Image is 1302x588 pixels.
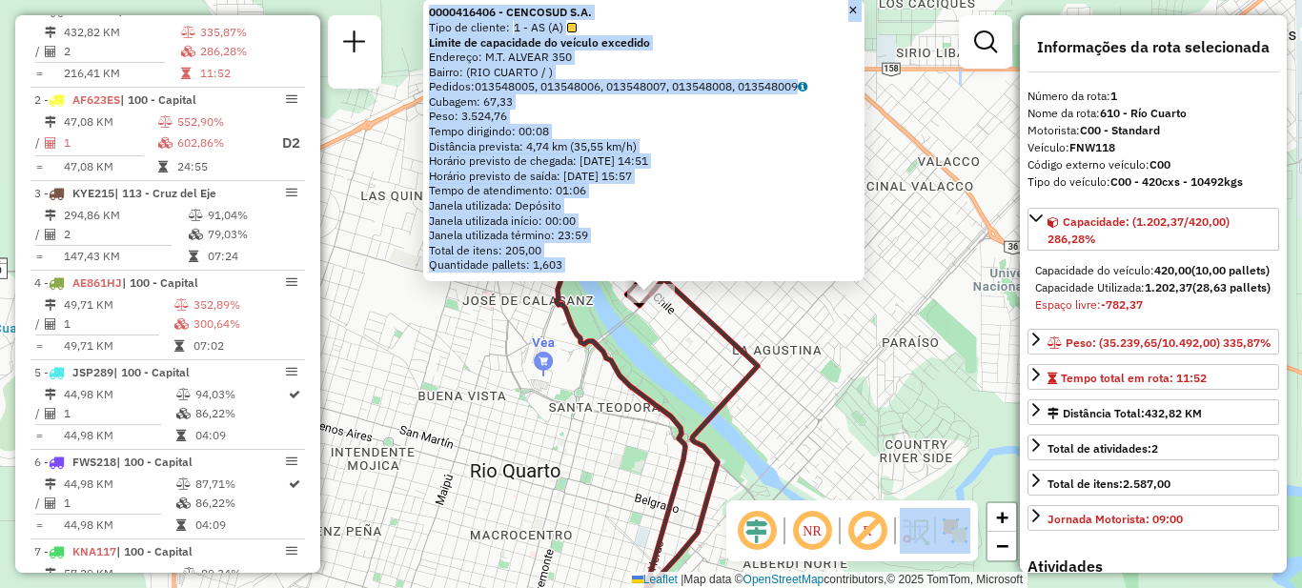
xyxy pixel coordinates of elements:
[34,247,44,266] td: =
[429,94,513,109] span: Cubagem: 67,33
[429,169,859,184] div: Horário previsto de saída: [DATE] 15:57
[1149,157,1170,172] strong: C00
[176,389,191,400] i: % de utilização do peso
[429,109,507,123] span: Peso: 3.524,76
[207,247,297,266] td: 07:24
[1027,105,1279,122] div: Nome da rota:
[34,455,193,469] span: 6 -
[429,153,859,169] div: Horário previsto de chegada: [DATE] 14:51
[45,568,56,579] i: Distância Total
[1151,441,1158,456] strong: 2
[289,389,300,400] i: Rota otimizada
[1048,511,1183,528] div: Jornada Motorista: 09:00
[1035,279,1271,296] div: Capacidade Utilizada:
[72,455,116,469] span: FWS218
[514,20,577,35] span: 1 - AS (A)
[63,295,173,314] td: 49,71 KM
[1027,329,1279,355] a: Peso: (35.239,65/10.492,00) 335,87%
[34,275,198,290] span: 4 -
[122,275,198,290] span: | 100 - Capital
[429,257,859,273] div: Quantidade pallets: 1,603
[1048,405,1202,422] div: Distância Total:
[429,20,859,35] div: Tipo de cliente:
[429,213,859,229] div: Janela utilizada início: 00:00
[286,366,297,377] em: Opções
[34,157,44,176] td: =
[1145,406,1202,420] span: 432,82 KM
[1027,156,1279,173] div: Código externo veículo:
[181,46,195,57] i: % de utilização da cubagem
[63,385,175,404] td: 44,98 KM
[429,228,859,243] div: Janela utilizada término: 23:59
[844,508,890,554] span: Exibir rótulo
[34,314,44,334] td: /
[1061,371,1207,385] span: Tempo total em rota: 11:52
[987,532,1016,560] a: Zoom out
[199,64,297,83] td: 11:52
[429,124,859,139] div: Tempo dirigindo: 00:08
[743,573,824,586] a: OpenStreetMap
[798,81,807,92] i: Observações
[45,46,56,57] i: Total de Atividades
[63,404,175,423] td: 1
[63,314,173,334] td: 1
[113,365,190,379] span: | 100 - Capital
[286,456,297,467] em: Opções
[63,112,157,132] td: 47,08 KM
[176,112,265,132] td: 552,90%
[429,35,650,50] strong: Limite de capacidade do veículo excedido
[194,426,287,445] td: 04:09
[1027,399,1279,425] a: Distância Total:432,82 KM
[194,516,287,535] td: 04:09
[194,385,287,404] td: 94,03%
[34,42,44,61] td: /
[286,93,297,105] em: Opções
[176,430,186,441] i: Tempo total em rota
[1027,88,1279,105] div: Número da rota:
[429,198,859,213] div: Janela utilizada: Depósito
[1027,505,1279,531] a: Jornada Motorista: 09:00
[900,516,930,546] img: Fluxo de ruas
[1048,476,1170,493] div: Total de itens:
[429,139,859,154] div: Distância prevista: 4,74 km (35,55 km/h)
[1110,89,1117,103] strong: 1
[45,389,56,400] i: Distância Total
[1145,280,1192,294] strong: 1.202,37
[63,336,173,355] td: 49,71 KM
[45,116,56,128] i: Distância Total
[286,545,297,557] em: Opções
[72,275,122,290] span: AE861HJ
[1048,214,1230,246] span: Capacidade: (1.202,37/420,00) 286,28%
[996,505,1008,529] span: +
[72,186,114,200] span: KYE215
[266,132,300,154] p: D2
[429,5,859,273] div: Tempo de atendimento: 01:06
[63,206,188,225] td: 294,86 KM
[45,137,56,149] i: Total de Atividades
[63,494,175,513] td: 1
[176,132,265,155] td: 602,86%
[63,426,175,445] td: 44,98 KM
[63,564,181,583] td: 57,29 KM
[193,295,297,314] td: 352,89%
[182,568,196,579] i: % de utilização do peso
[1100,106,1187,120] strong: 610 - Río Cuarto
[1192,280,1271,294] strong: (28,63 pallets)
[72,365,113,379] span: JSP289
[475,79,807,93] a: 013548005, 013548006, 013548007, 013548008, 013548009
[207,225,297,244] td: 79,03%
[194,404,287,423] td: 86,22%
[1069,140,1115,154] strong: FNW118
[181,68,191,79] i: Tempo total em rota
[45,408,56,419] i: Total de Atividades
[429,243,859,258] div: Total de itens: 205,00
[940,516,970,546] img: Exibir/Ocultar setores
[158,116,173,128] i: % de utilização do peso
[429,65,859,80] div: Bairro: (RIO CUARTO / )
[63,475,175,494] td: 44,98 KM
[1110,174,1243,189] strong: C00 - 420cxs - 10492kgs
[174,299,189,311] i: % de utilização do peso
[336,23,374,66] a: Nova sessão e pesquisa
[189,229,203,240] i: % de utilização da cubagem
[34,132,44,155] td: /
